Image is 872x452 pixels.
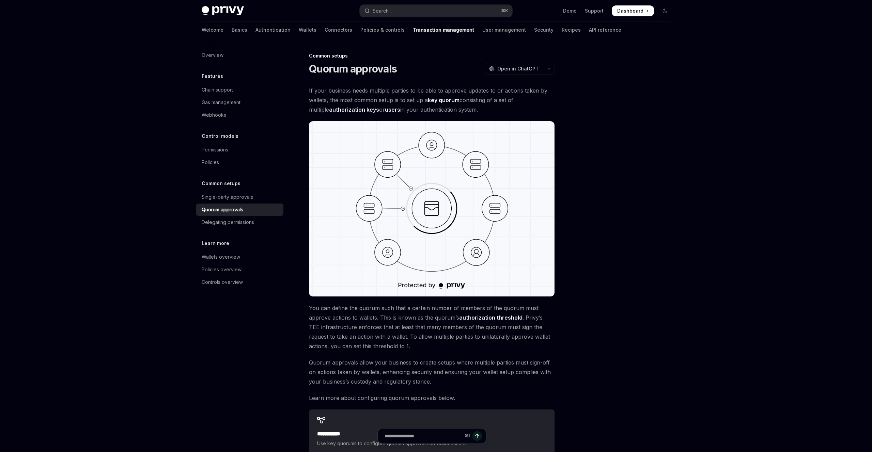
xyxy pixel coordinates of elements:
[459,314,523,321] strong: authorization threshold
[202,206,243,214] div: Quorum approvals
[385,429,462,443] input: Ask a question...
[202,218,254,226] div: Delegating permissions
[428,97,460,104] a: key quorum
[255,22,291,38] a: Authentication
[563,7,577,14] a: Demo
[360,5,512,17] button: Open search
[325,22,352,38] a: Connectors
[309,52,555,59] div: Common setups
[196,84,283,96] a: Chain support
[373,7,392,15] div: Search...
[196,144,283,156] a: Permissions
[196,96,283,109] a: Gas management
[485,63,543,75] button: Open in ChatGPT
[329,106,379,113] a: authorization keys
[196,204,283,216] a: Quorum approvals
[196,49,283,61] a: Overview
[360,22,405,38] a: Policies & controls
[196,156,283,168] a: Policies
[196,251,283,263] a: Wallets overview
[617,7,643,14] span: Dashboard
[585,7,604,14] a: Support
[309,358,555,386] span: Quorum approvals allow your business to create setups where multiple parties must sign-off on act...
[309,86,555,114] span: If your business needs multiple parties to be able to approve updates to or actions taken by wall...
[232,22,247,38] a: Basics
[196,216,283,228] a: Delegating permissions
[202,111,226,119] div: Webhooks
[612,5,654,16] a: Dashboard
[202,22,223,38] a: Welcome
[202,158,219,166] div: Policies
[202,72,223,80] h5: Features
[196,276,283,288] a: Controls overview
[472,431,482,441] button: Send message
[659,5,670,16] button: Toggle dark mode
[196,109,283,121] a: Webhooks
[413,22,474,38] a: Transaction management
[309,303,555,351] span: You can define the quorum such that a certain number of members of the quorum must approve action...
[589,22,621,38] a: API reference
[202,98,240,107] div: Gas management
[482,22,526,38] a: User management
[202,146,228,154] div: Permissions
[299,22,316,38] a: Wallets
[385,106,400,113] a: users
[497,65,539,72] span: Open in ChatGPT
[309,393,555,403] span: Learn more about configuring quorum approvals below.
[202,278,243,286] div: Controls overview
[309,121,555,296] img: quorum approval
[202,6,244,16] img: dark logo
[202,193,253,201] div: Single-party approvals
[534,22,554,38] a: Security
[202,253,240,261] div: Wallets overview
[196,191,283,203] a: Single-party approvals
[202,132,238,140] h5: Control models
[202,51,223,59] div: Overview
[202,239,229,247] h5: Learn more
[501,8,508,14] span: ⌘ K
[202,179,240,188] h5: Common setups
[562,22,581,38] a: Recipes
[202,86,233,94] div: Chain support
[202,265,242,274] div: Policies overview
[196,263,283,276] a: Policies overview
[309,63,397,75] h1: Quorum approvals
